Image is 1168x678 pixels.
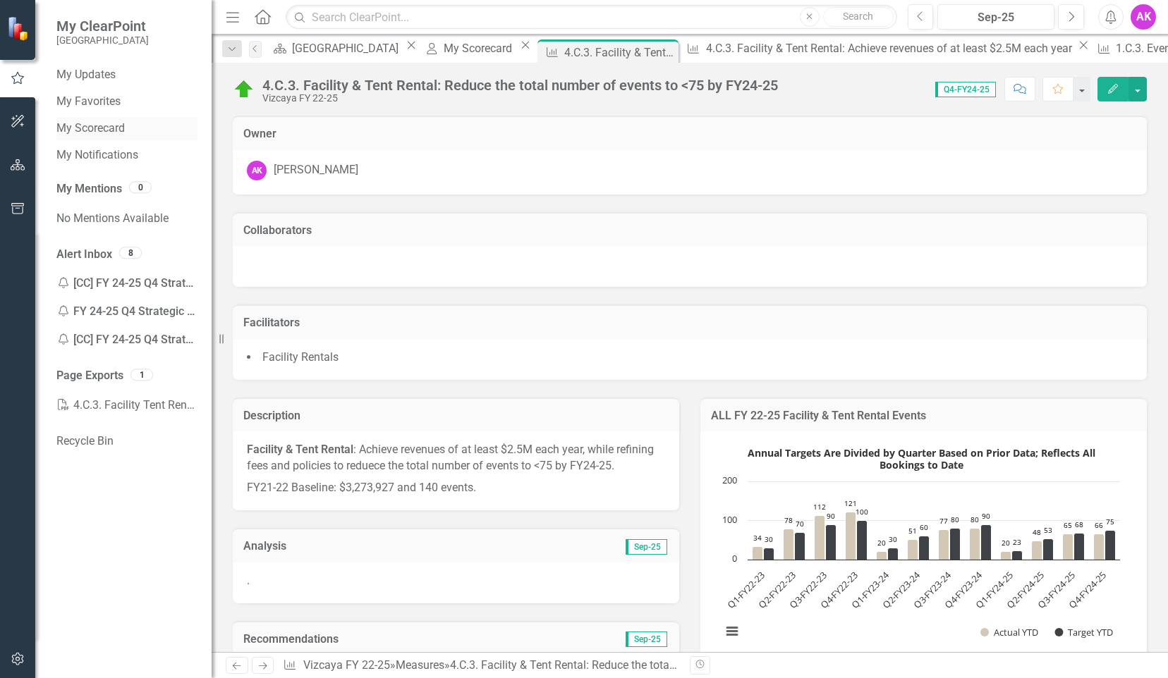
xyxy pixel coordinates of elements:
[722,622,742,641] button: View chart menu, Annual Targets Are Divided by Quarter Based on Prior Data; Reflects All Bookings...
[444,39,516,57] div: My Scorecard
[56,18,149,35] span: My ClearPoint
[920,522,928,532] text: 60
[908,526,917,536] text: 51
[1001,552,1011,560] path: Q1-FY24-25, 20. Actual YTD.
[56,368,123,384] a: Page Exports
[1043,539,1054,560] path: Q2-FY24-25, 53. Target YTD.
[56,181,122,197] a: My Mentions
[951,514,959,524] text: 80
[911,569,954,612] text: Q3-FY23-24
[1032,541,1042,560] path: Q2-FY24-25, 48. Actual YTD.
[980,626,1039,639] button: Show Actual YTD
[1063,534,1073,560] path: Q3-FY24-25, 65. Actual YTD.
[711,409,1136,422] h3: ALL FY 22-25 Facility & Tent Rental Events
[970,529,980,560] path: Q4-FY23-24, 80. Actual YTD.
[1054,626,1114,639] button: Show Target YTD
[262,78,778,93] div: 4.C.3. Facility & Tent Rental: Reduce the total number of events to <75 by FY24-25
[247,442,665,477] p: : Achieve revenues of at least $2.5M each year, while refining fees and policies to reduece the t...
[243,540,456,553] h3: Analysis
[856,507,868,517] text: 100
[269,39,403,57] a: [GEOGRAPHIC_DATA]
[764,548,774,560] path: Q1-FY22-23, 30. Target YTD.
[56,391,197,419] a: 4.C.3. Facility Tent Rental Achieve revenues
[815,516,825,560] path: Q3-FY22-23, 112. Actual YTD.
[56,94,197,110] a: My Favorites
[982,511,990,521] text: 90
[795,533,805,560] path: Q2-FY22-23, 70. Target YTD.
[971,514,979,524] text: 80
[813,502,826,512] text: 112
[939,530,949,560] path: Q3-FY23-24, 77. Actual YTD.
[56,326,197,354] div: [CC] FY 24-25 Q4 Strategic Plan - Enter your data Reminder
[1095,520,1103,530] text: 66
[274,162,358,178] div: [PERSON_NAME]
[626,539,667,555] span: Sep-25
[939,516,948,526] text: 77
[247,443,353,456] strong: Facility & Tent Rental
[247,573,665,589] p: .
[1033,527,1041,537] text: 48
[796,519,804,529] text: 70
[765,534,773,544] text: 30
[119,247,142,259] div: 8
[262,350,339,364] span: Facility Rentals
[396,658,444,672] a: Measures
[243,224,1136,237] h3: Collaborators
[942,569,985,612] text: Q4-FY23-24
[935,82,996,97] span: Q4-FY24-25
[753,547,763,560] path: Q1-FY22-23, 34. Actual YTD.
[283,658,679,674] div: » »
[243,316,1136,329] h3: Facilitators
[262,93,778,104] div: Vizcaya FY 22-25
[1002,538,1010,548] text: 20
[1035,569,1078,611] text: Q3-FY24-25
[626,631,667,647] span: Sep-25
[732,552,737,565] text: 0
[564,44,675,61] div: 4.C.3. Facility & Tent Rental: Reduce the total number of events to <75 by FY24-25
[7,16,32,40] img: ClearPoint Strategy
[303,658,390,672] a: Vizcaya FY 22-25
[233,78,255,101] img: At or Above Target
[784,515,793,525] text: 78
[823,7,894,27] button: Search
[56,247,112,263] a: Alert Inbox
[748,446,1095,471] text: Annual Targets Are Divided by Quarter Based on Prior Data; Reflects All Bookings to Date
[981,525,992,560] path: Q4-FY23-24, 90. Target YTD.
[1075,519,1083,529] text: 68
[56,204,197,233] div: No Mentions Available
[243,633,536,646] h3: Recommendations
[286,5,896,30] input: Search ClearPoint...
[1066,569,1109,611] text: Q4-FY24-25
[880,569,923,612] text: Q2-FY23-24
[753,533,762,543] text: 34
[1013,537,1021,547] text: 23
[1094,534,1105,560] path: Q4-FY24-25, 66. Actual YTD.
[722,513,737,526] text: 100
[56,67,197,83] a: My Updates
[681,39,1075,57] a: 4.C.3. Facility & Tent Rental: Achieve revenues of at least $2.5M each year
[247,161,267,180] div: AK
[889,534,897,544] text: 30
[56,35,149,46] small: [GEOGRAPHIC_DATA]
[942,9,1050,26] div: Sep-25
[1004,569,1047,611] text: Q2-FY24-25
[1044,525,1052,535] text: 53
[1074,534,1085,560] path: Q3-FY24-25, 68. Target YTD.
[56,433,197,450] a: Recycle Bin
[973,569,1016,611] text: Q1-FY24-25
[247,477,665,496] p: FY21-22 Baseline: $3,273,927 and 140 events.
[292,39,403,57] div: [GEOGRAPHIC_DATA]
[129,181,152,193] div: 0
[56,121,197,137] a: My Scorecard
[826,525,837,560] path: Q3-FY22-23, 90. Target YTD.
[846,512,856,560] path: Q4-FY22-23, 121. Actual YTD.
[950,529,961,560] path: Q3-FY23-24, 80. Target YTD.
[56,269,197,297] div: [CC] FY 24-25 Q4 Strategic Plan - Enter your data Reminder
[714,442,1133,653] div: Annual Targets Are Divided by Quarter Based on Prior Data; Reflects All Bookings to Date. Highcha...
[818,569,860,611] text: Q4-FY22-23
[844,498,857,508] text: 121
[706,39,1075,57] div: 4.C.3. Facility & Tent Rental: Achieve revenues of at least $2.5M each year
[857,521,868,560] path: Q4-FY22-23, 100. Target YTD.
[1106,517,1114,526] text: 75
[937,4,1054,30] button: Sep-25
